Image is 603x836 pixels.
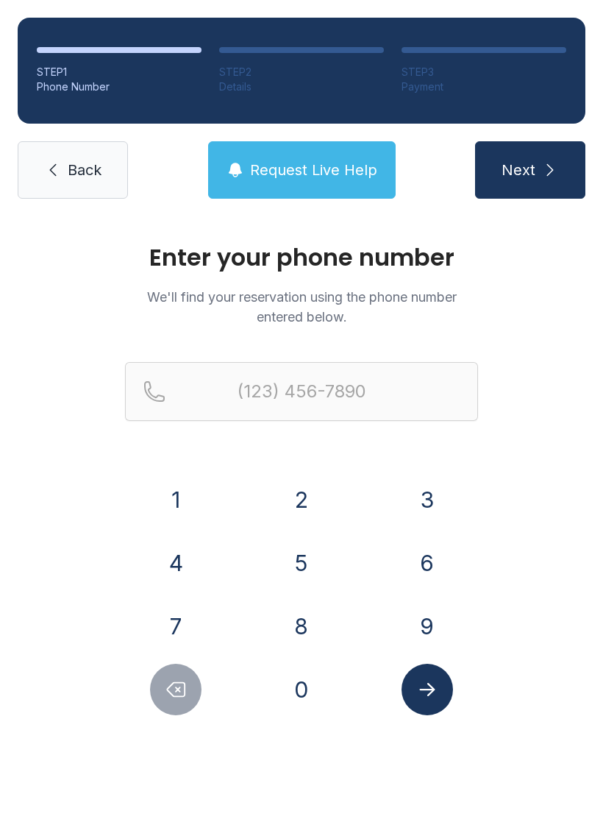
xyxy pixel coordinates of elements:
[125,362,478,421] input: Reservation phone number
[250,160,377,180] span: Request Live Help
[402,474,453,525] button: 3
[276,474,327,525] button: 2
[68,160,101,180] span: Back
[150,537,201,589] button: 4
[219,65,384,79] div: STEP 2
[402,65,566,79] div: STEP 3
[150,474,201,525] button: 1
[276,537,327,589] button: 5
[402,601,453,652] button: 9
[37,65,201,79] div: STEP 1
[402,79,566,94] div: Payment
[276,664,327,715] button: 0
[402,664,453,715] button: Submit lookup form
[150,601,201,652] button: 7
[219,79,384,94] div: Details
[276,601,327,652] button: 8
[402,537,453,589] button: 6
[502,160,535,180] span: Next
[37,79,201,94] div: Phone Number
[150,664,201,715] button: Delete number
[125,246,478,269] h1: Enter your phone number
[125,287,478,327] p: We'll find your reservation using the phone number entered below.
